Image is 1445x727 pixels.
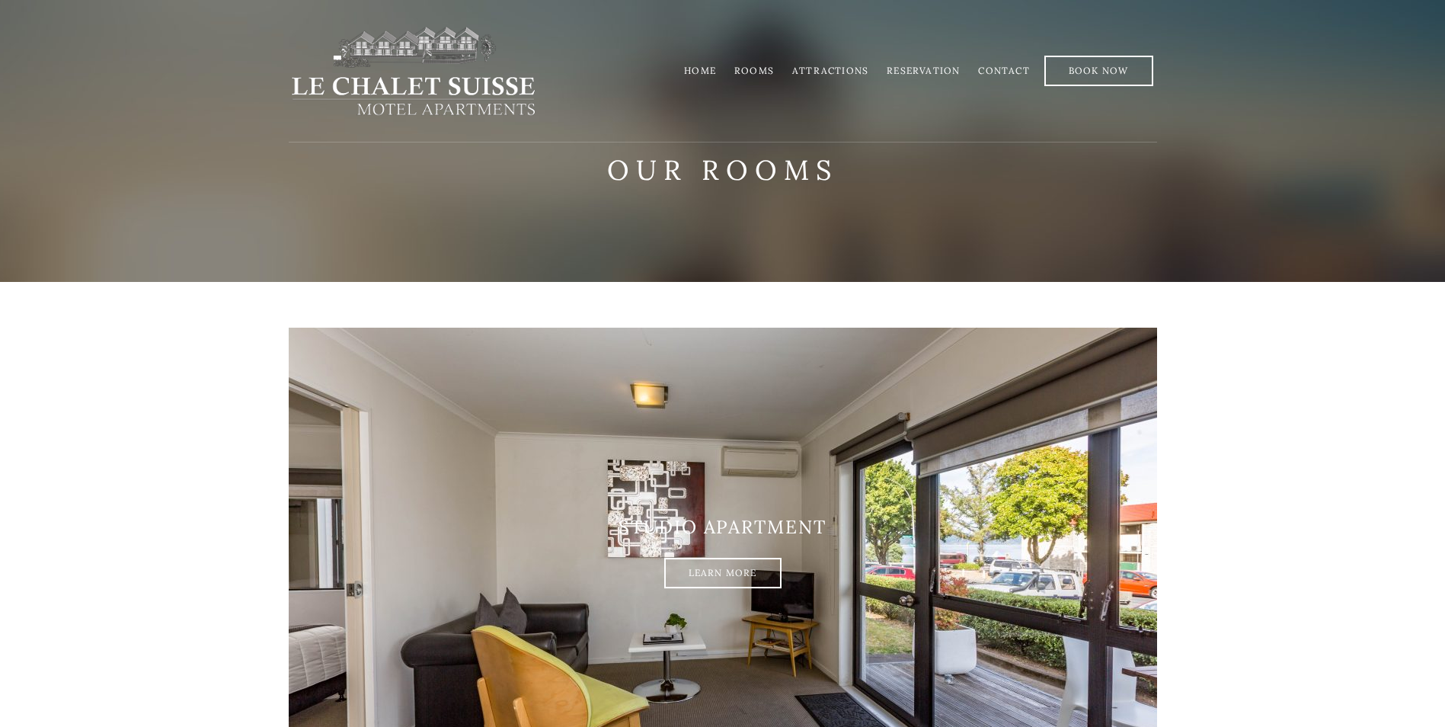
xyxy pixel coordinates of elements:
h3: Studio Apartment [289,517,1157,539]
a: Learn More [664,558,782,588]
a: Book Now [1044,56,1153,86]
a: Home [684,65,716,76]
a: Attractions [792,65,868,76]
img: lechaletsuisse [289,25,538,117]
a: Reservation [887,65,960,76]
a: Rooms [734,65,774,76]
a: Contact [978,65,1029,76]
